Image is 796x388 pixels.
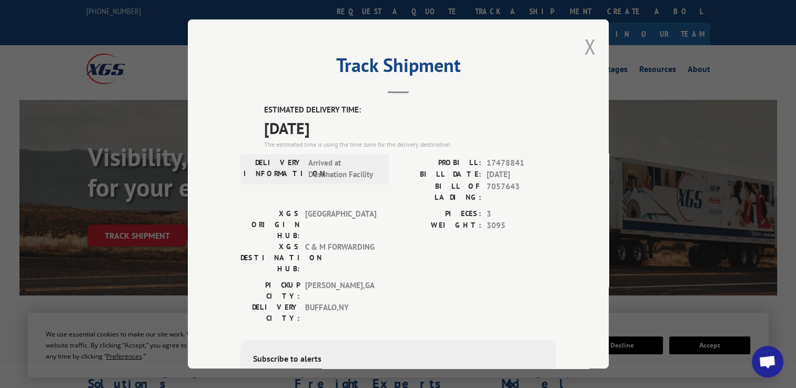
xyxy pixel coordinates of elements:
[398,180,481,202] label: BILL OF LADING:
[240,301,300,323] label: DELIVERY CITY:
[305,279,376,301] span: [PERSON_NAME] , GA
[264,139,556,149] div: The estimated time is using the time zone for the delivery destination.
[398,169,481,181] label: BILL DATE:
[264,116,556,139] span: [DATE]
[398,208,481,220] label: PIECES:
[240,58,556,78] h2: Track Shipment
[264,104,556,116] label: ESTIMATED DELIVERY TIME:
[240,279,300,301] label: PICKUP CITY:
[487,169,556,181] span: [DATE]
[487,208,556,220] span: 3
[487,180,556,202] span: 7057643
[487,157,556,169] span: 17478841
[253,352,543,367] div: Subscribe to alerts
[305,241,376,274] span: C & M FORWARDING
[244,157,303,180] label: DELIVERY INFORMATION:
[305,208,376,241] span: [GEOGRAPHIC_DATA]
[308,157,379,180] span: Arrived at Destination Facility
[487,220,556,232] span: 3095
[305,301,376,323] span: BUFFALO , NY
[398,220,481,232] label: WEIGHT:
[398,157,481,169] label: PROBILL:
[240,241,300,274] label: XGS DESTINATION HUB:
[584,33,596,60] button: Close modal
[752,346,783,377] div: Open chat
[240,208,300,241] label: XGS ORIGIN HUB:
